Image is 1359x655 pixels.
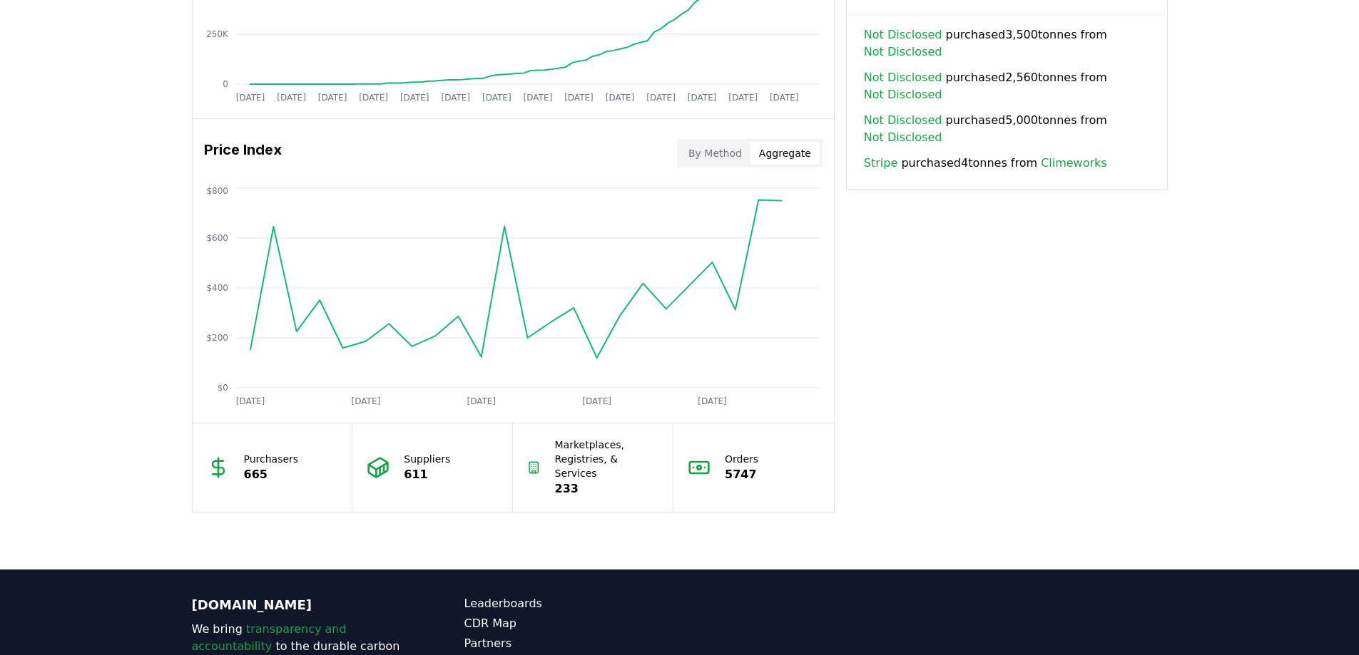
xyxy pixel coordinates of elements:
[680,142,750,165] button: By Method
[192,595,407,615] p: [DOMAIN_NAME]
[523,93,552,103] tspan: [DATE]
[206,283,228,293] tspan: $400
[206,186,228,196] tspan: $800
[555,438,659,480] p: Marketplaces, Registries, & Services
[769,93,798,103] tspan: [DATE]
[464,595,680,612] a: Leaderboards
[864,86,942,103] a: Not Disclosed
[399,93,429,103] tspan: [DATE]
[192,622,347,653] span: transparency and accountability
[1041,155,1107,172] a: Climeworks
[217,383,228,393] tspan: $0
[467,396,496,406] tspan: [DATE]
[317,93,347,103] tspan: [DATE]
[864,26,1150,61] span: purchased 3,500 tonnes from
[864,155,897,172] a: Stripe
[244,452,299,466] p: Purchasers
[864,69,942,86] a: Not Disclosed
[646,93,676,103] tspan: [DATE]
[359,93,388,103] tspan: [DATE]
[582,396,611,406] tspan: [DATE]
[750,142,820,165] button: Aggregate
[698,396,727,406] tspan: [DATE]
[864,112,1150,146] span: purchased 5,000 tonnes from
[235,396,265,406] tspan: [DATE]
[351,396,380,406] tspan: [DATE]
[605,93,634,103] tspan: [DATE]
[864,43,942,61] a: Not Disclosed
[564,93,594,103] tspan: [DATE]
[864,112,942,129] a: Not Disclosed
[864,26,942,43] a: Not Disclosed
[206,29,229,39] tspan: 250K
[864,129,942,146] a: Not Disclosed
[555,480,659,497] p: 233
[464,615,680,632] a: CDR Map
[864,69,1150,103] span: purchased 2,560 tonnes from
[725,452,758,466] p: Orders
[404,452,450,466] p: Suppliers
[204,139,282,167] h3: Price Index
[687,93,716,103] tspan: [DATE]
[482,93,511,103] tspan: [DATE]
[404,466,450,483] p: 611
[277,93,306,103] tspan: [DATE]
[441,93,470,103] tspan: [DATE]
[206,233,228,243] tspan: $600
[206,333,228,343] tspan: $200
[235,93,265,103] tspan: [DATE]
[244,466,299,483] p: 665
[464,635,680,652] a: Partners
[728,93,758,103] tspan: [DATE]
[864,155,1107,172] span: purchased 4 tonnes from
[223,79,228,89] tspan: 0
[725,466,758,483] p: 5747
